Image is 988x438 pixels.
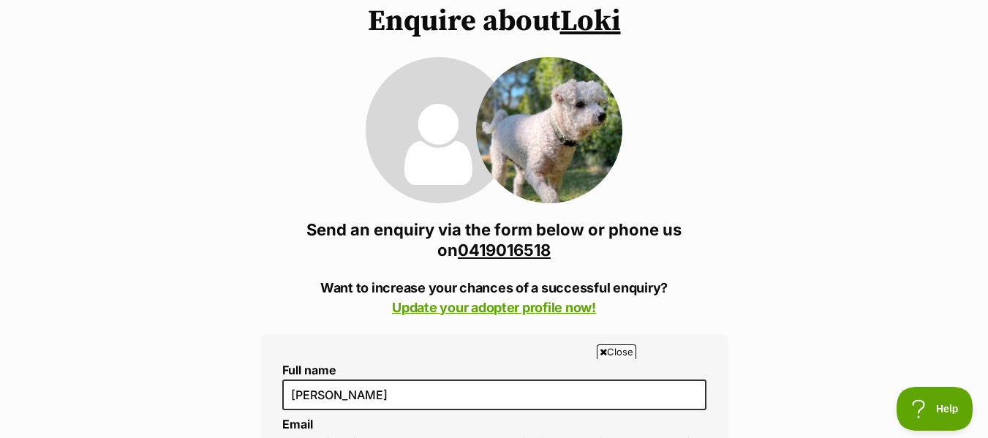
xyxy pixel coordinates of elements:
iframe: Advertisement [140,365,849,431]
p: Want to increase your chances of a successful enquiry? [260,278,728,317]
a: 0419016518 [458,241,551,260]
a: Update your adopter profile now! [392,300,596,315]
h3: Send an enquiry via the form below or phone us on [260,219,728,260]
a: Loki [560,3,621,39]
span: Close [597,344,636,359]
h1: Enquire about [260,4,728,38]
img: Loki [476,57,622,203]
iframe: Help Scout Beacon - Open [897,387,973,431]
